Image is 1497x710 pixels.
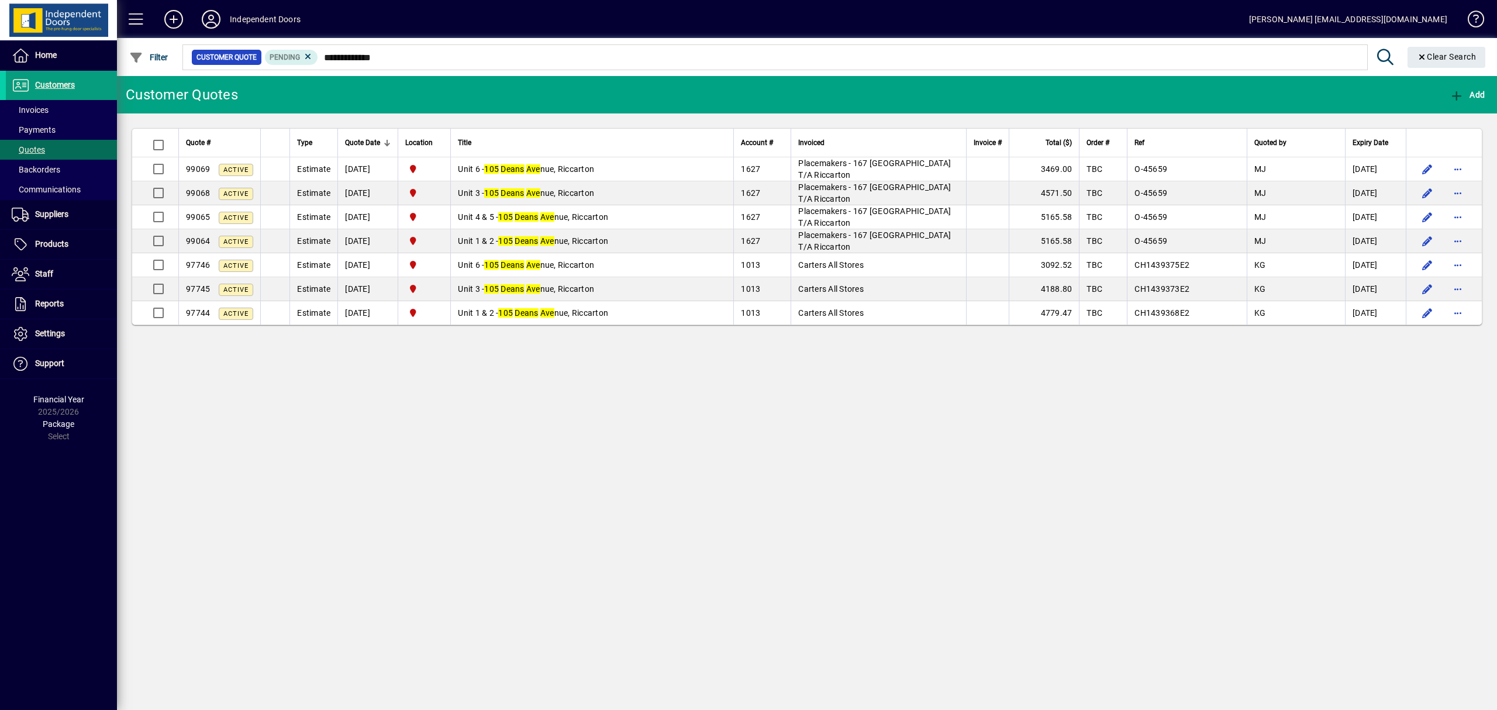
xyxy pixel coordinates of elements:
div: Account # [741,136,784,149]
span: Estimate [297,308,330,318]
button: Profile [192,9,230,30]
span: CH1439375E2 [1134,260,1189,270]
span: Active [223,214,249,222]
em: 105 [498,212,513,222]
em: Deans [501,260,524,270]
span: 99065 [186,212,210,222]
td: [DATE] [1345,205,1406,229]
td: 5165.58 [1009,229,1079,253]
span: MJ [1254,164,1267,174]
button: Add [1447,84,1488,105]
span: Quoted by [1254,136,1286,149]
em: Deans [515,236,538,246]
span: Active [223,238,249,246]
span: MJ [1254,212,1267,222]
td: [DATE] [337,301,398,325]
span: Unit 1 & 2 - nue, Riccarton [458,308,608,318]
span: Reports [35,299,64,308]
em: Deans [515,212,538,222]
span: MJ [1254,236,1267,246]
span: Placemakers - 167 [GEOGRAPHIC_DATA] T/A Riccarton [798,182,951,204]
button: More options [1448,280,1467,298]
a: Home [6,41,117,70]
button: Edit [1418,256,1437,274]
span: Active [223,166,249,174]
em: 105 [484,164,499,174]
div: Quote Date [345,136,391,149]
span: Christchurch [405,282,443,295]
span: Type [297,136,312,149]
span: Ref [1134,136,1144,149]
span: Backorders [12,165,60,174]
a: Suppliers [6,200,117,229]
span: Quote # [186,136,211,149]
span: Suppliers [35,209,68,219]
button: Edit [1418,304,1437,322]
span: TBC [1086,212,1102,222]
span: 99069 [186,164,210,174]
span: Placemakers - 167 [GEOGRAPHIC_DATA] T/A Riccarton [798,230,951,251]
span: Active [223,310,249,318]
span: Active [223,190,249,198]
span: Quotes [12,145,45,154]
td: [DATE] [1345,253,1406,277]
span: Unit 3 - nue, Riccarton [458,284,594,294]
td: [DATE] [337,229,398,253]
button: More options [1448,160,1467,178]
a: Quotes [6,140,117,160]
div: Quote # [186,136,253,149]
span: Active [223,262,249,270]
em: Ave [526,260,540,270]
div: Independent Doors [230,10,301,29]
a: Reports [6,289,117,319]
button: More options [1448,184,1467,202]
span: Placemakers - 167 [GEOGRAPHIC_DATA] T/A Riccarton [798,158,951,180]
em: Deans [501,188,524,198]
span: Quote Date [345,136,380,149]
span: 97745 [186,284,210,294]
span: Financial Year [33,395,84,404]
span: Home [35,50,57,60]
td: 4188.80 [1009,277,1079,301]
span: Settings [35,329,65,338]
span: 1013 [741,284,760,294]
span: Unit 6 - nue, Riccarton [458,260,594,270]
span: Package [43,419,74,429]
td: [DATE] [337,181,398,205]
em: Ave [526,188,540,198]
span: Unit 6 - nue, Riccarton [458,164,594,174]
mat-chip: Pending Status: Pending [265,50,318,65]
div: Ref [1134,136,1239,149]
span: O-45659 [1134,188,1167,198]
span: MJ [1254,188,1267,198]
span: Estimate [297,164,330,174]
span: Customer Quote [196,51,257,63]
a: Products [6,230,117,259]
span: Unit 1 & 2 - nue, Riccarton [458,236,608,246]
span: Expiry Date [1353,136,1388,149]
a: Invoices [6,100,117,120]
span: Estimate [297,260,330,270]
button: Edit [1418,232,1437,250]
td: [DATE] [1345,277,1406,301]
em: Ave [540,212,554,222]
span: 1627 [741,236,760,246]
span: Add [1450,90,1485,99]
span: Placemakers - 167 [GEOGRAPHIC_DATA] T/A Riccarton [798,206,951,228]
a: Support [6,349,117,378]
span: 1627 [741,188,760,198]
span: O-45659 [1134,164,1167,174]
td: [DATE] [337,205,398,229]
span: Invoiced [798,136,825,149]
span: Account # [741,136,773,149]
td: [DATE] [337,277,398,301]
td: [DATE] [1345,157,1406,181]
span: TBC [1086,188,1102,198]
span: Invoices [12,105,49,115]
span: TBC [1086,284,1102,294]
div: [PERSON_NAME] [EMAIL_ADDRESS][DOMAIN_NAME] [1249,10,1447,29]
div: Expiry Date [1353,136,1399,149]
span: 1013 [741,260,760,270]
button: More options [1448,232,1467,250]
a: Settings [6,319,117,349]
